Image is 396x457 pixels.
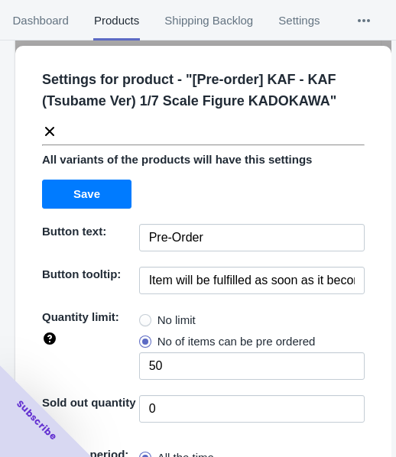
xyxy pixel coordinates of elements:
span: Dashboard [12,1,69,41]
span: Products [93,1,139,41]
span: Settings [278,1,320,41]
span: Button tooltip: [42,267,121,280]
span: Shipping Backlog [164,1,254,41]
p: Settings for product - " [Pre-order] KAF - KAF (Tsubame Ver) 1/7 Scale Figure KADOKAWA " [42,69,377,112]
span: Button text: [42,225,106,238]
span: Save [73,188,100,200]
span: All variants of the products will have this settings [42,153,312,166]
span: Subscribe [14,397,60,443]
span: No of items can be pre ordered [157,334,316,349]
span: Quantity limit: [42,310,119,323]
span: No limit [157,313,196,328]
button: More tabs [333,1,395,41]
button: Save [42,180,131,209]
